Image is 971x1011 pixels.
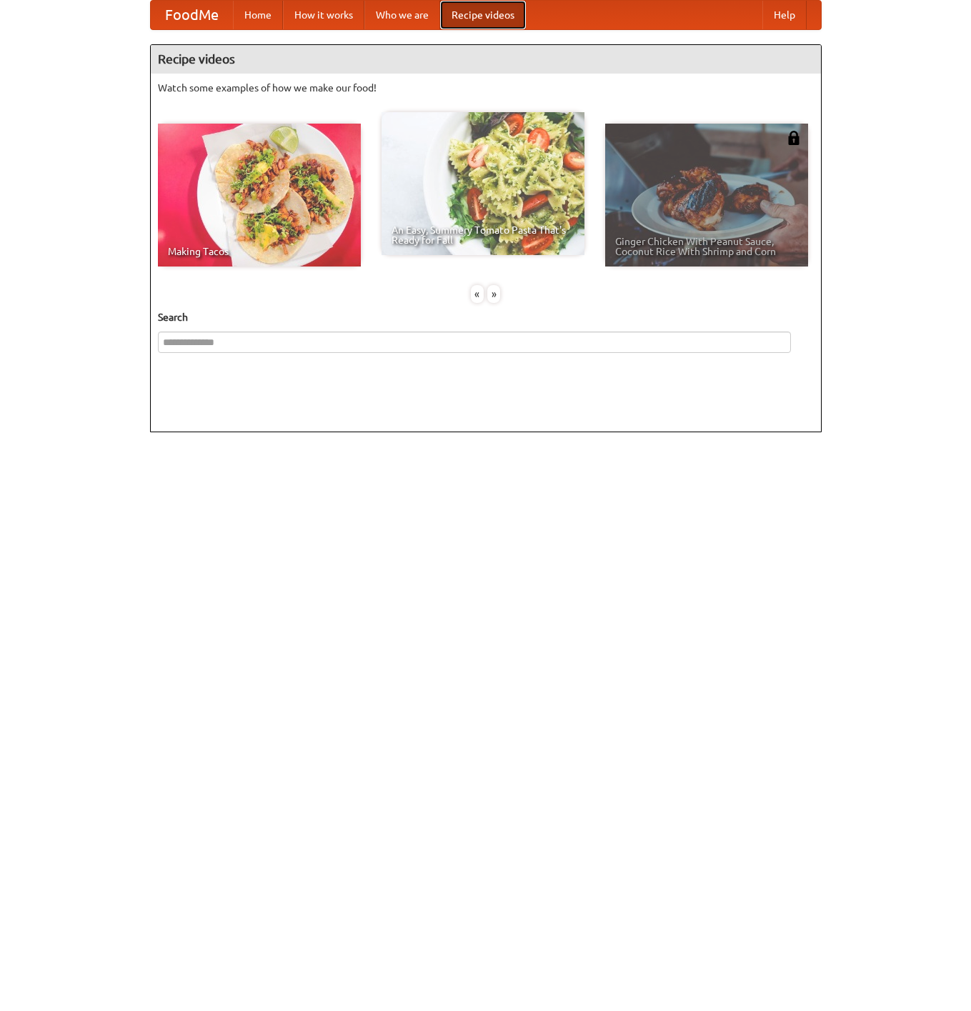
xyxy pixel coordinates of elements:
div: » [487,285,500,303]
a: Making Tacos [158,124,361,267]
a: How it works [283,1,364,29]
div: « [471,285,484,303]
a: An Easy, Summery Tomato Pasta That's Ready for Fall [382,112,584,255]
span: Making Tacos [168,246,351,257]
h4: Recipe videos [151,45,821,74]
a: FoodMe [151,1,233,29]
h5: Search [158,310,814,324]
a: Who we are [364,1,440,29]
span: An Easy, Summery Tomato Pasta That's Ready for Fall [392,225,574,245]
a: Recipe videos [440,1,526,29]
p: Watch some examples of how we make our food! [158,81,814,95]
img: 483408.png [787,131,801,145]
a: Help [762,1,807,29]
a: Home [233,1,283,29]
